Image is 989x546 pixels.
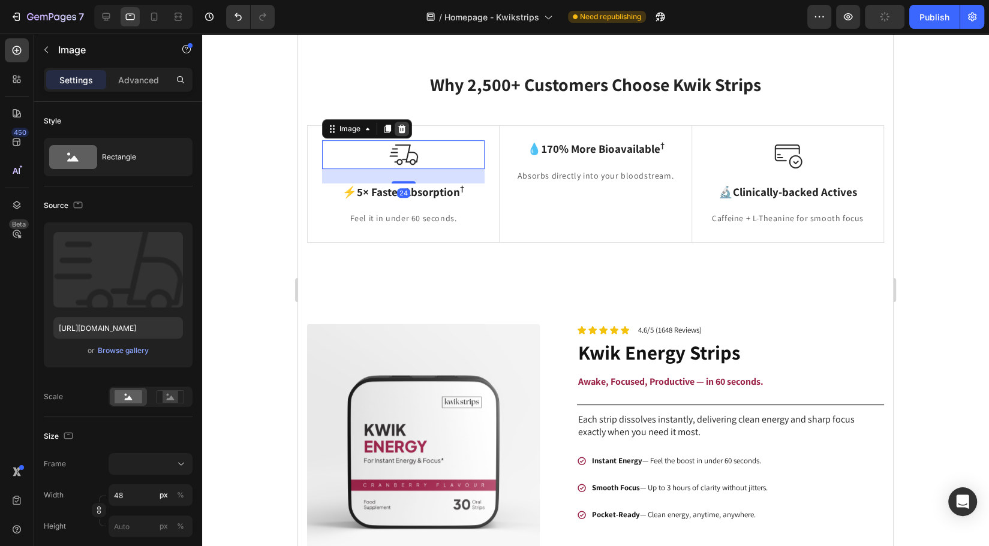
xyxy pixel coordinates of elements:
div: Size [44,429,76,445]
span: — Feel the boost in under 60 seconds. [294,422,463,432]
label: Frame [44,458,66,469]
strong: Awake, Focused, Productive — in 60 seconds. [280,342,465,354]
div: Undo/Redo [226,5,275,29]
p: 🔬 [410,151,570,166]
div: px [160,521,168,532]
div: Scale [44,391,63,402]
label: Width [44,490,64,500]
button: % [157,519,171,533]
div: Beta [9,219,29,229]
div: 450 [11,128,29,137]
input: px% [109,515,193,537]
span: / [439,11,442,23]
button: 7 [5,5,89,29]
button: % [157,488,171,502]
div: % [177,490,184,500]
img: preview-image [53,232,183,307]
button: Browse gallery [97,345,149,357]
p: 4.6/5 (1648 Reviews) [340,292,404,302]
input: px% [109,484,193,506]
sup: † [362,106,366,117]
label: Height [44,521,66,532]
input: https://example.com/image.jpg [53,317,183,339]
p: Caffeine + L-Theanine for smooth focus [410,177,570,192]
img: Alt Image [476,107,504,135]
span: Homepage - Kwikstrips [444,11,539,23]
div: Open Intercom Messenger [948,487,977,516]
div: px [160,490,168,500]
p: Each strip dissolves instantly, delivering clean energy and sharp focus exactly when you need it ... [280,380,585,405]
div: Browse gallery [98,345,149,356]
strong: Pocket-Ready [294,476,342,486]
span: or [88,343,95,358]
p: Image [58,43,160,57]
div: Style [44,116,61,126]
strong: Smooth Focus [294,449,342,459]
button: px [173,488,188,502]
p: Advanced [118,74,159,86]
div: Publish [919,11,949,23]
p: Absorbs directly into your bloodstream. [217,135,378,150]
span: Need republishing [580,11,641,22]
strong: Clinically-backed Actives [435,151,559,165]
div: Source [44,198,85,214]
button: Publish [909,5,960,29]
p: Settings [59,74,93,86]
button: px [173,519,188,533]
div: Rectangle [102,143,175,171]
p: 7 [79,10,84,24]
h1: Kwik Energy Strips [279,305,586,333]
div: Rich Text Editor. Editing area: main [408,176,571,194]
strong: Instant Energy [294,422,344,432]
span: — Clean energy, anytime, anywhere. [294,476,458,486]
span: — Up to 3 hours of clarity without jitters. [294,449,470,459]
div: % [177,521,184,532]
iframe: Design area [298,34,893,546]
